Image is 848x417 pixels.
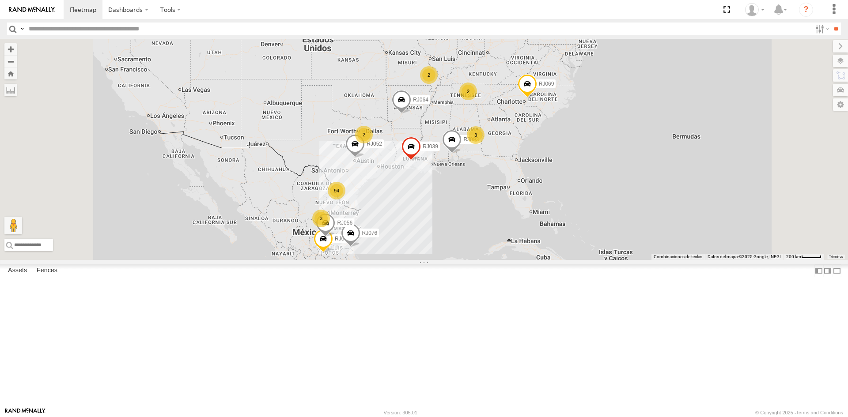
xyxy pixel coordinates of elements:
[823,264,832,277] label: Dock Summary Table to the Right
[32,265,62,277] label: Fences
[337,219,352,225] span: RJ056
[786,254,801,259] span: 200 km
[4,265,31,277] label: Assets
[4,217,22,234] button: Arrastra al hombrecito al mapa para abrir Street View
[814,264,823,277] label: Dock Summary Table to the Left
[9,7,55,13] img: rand-logo.svg
[708,254,781,259] span: Datos del mapa ©2025 Google, INEGI
[312,210,330,227] div: 3
[829,255,843,259] a: Términos
[833,264,841,277] label: Hide Summary Table
[328,182,345,199] div: 94
[4,84,17,96] label: Measure
[654,254,702,260] button: Combinaciones de teclas
[4,68,17,79] button: Zoom Home
[755,410,843,415] div: © Copyright 2025 -
[384,410,417,415] div: Version: 305.01
[362,230,378,236] span: RJ076
[4,55,17,68] button: Zoom out
[355,126,373,143] div: 2
[19,23,26,35] label: Search Query
[812,23,831,35] label: Search Filter Options
[539,81,554,87] span: RJ069
[420,66,438,84] div: 2
[5,408,45,417] a: Visit our Website
[367,140,382,147] span: RJ052
[459,83,477,100] div: 2
[423,143,438,150] span: RJ039
[784,254,824,260] button: Escala del mapa: 200 km por 42 píxeles
[4,43,17,55] button: Zoom in
[335,235,350,241] span: RJ041
[463,136,479,142] span: RJ093
[799,3,813,17] i: ?
[467,126,485,144] div: 3
[413,97,428,103] span: RJ064
[742,3,768,16] div: Pablo Ruiz
[796,410,843,415] a: Terms and Conditions
[833,98,848,111] label: Map Settings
